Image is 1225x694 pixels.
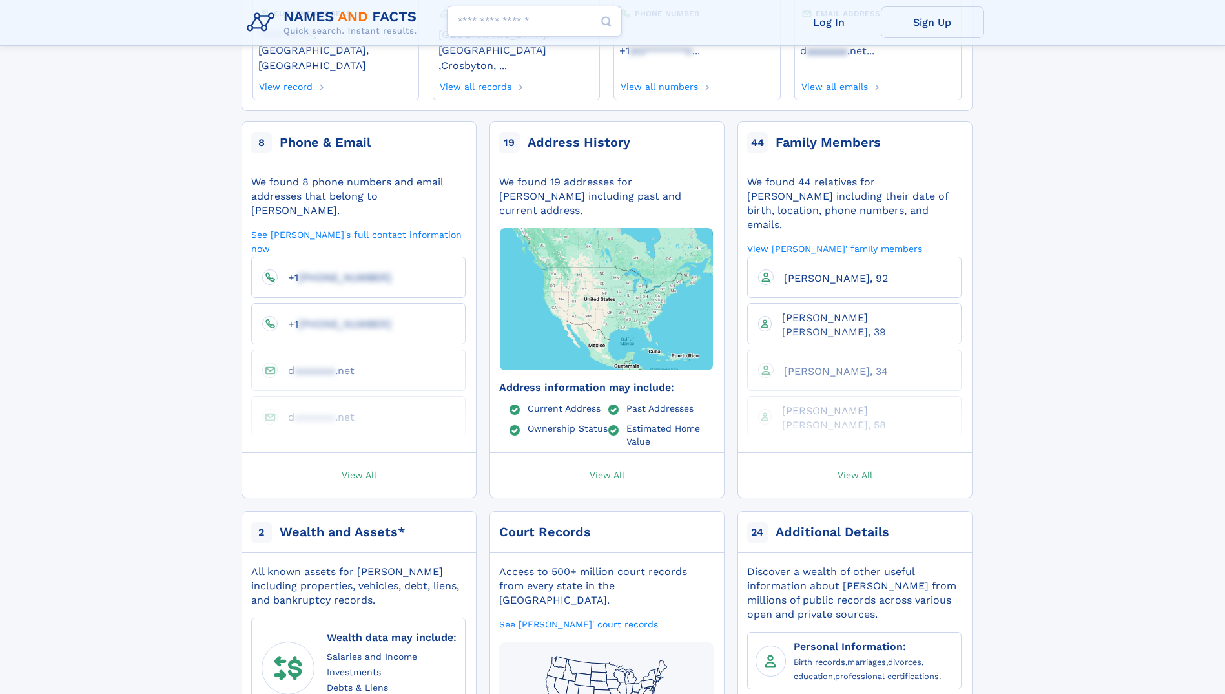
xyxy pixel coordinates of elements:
input: search input [447,6,622,37]
span: [PERSON_NAME] [PERSON_NAME], 39 [782,311,886,338]
div: Phone & Email [280,134,371,152]
img: Logo Names and Facts [242,5,427,40]
a: View All [484,453,730,498]
div: Court Records [499,523,591,542]
a: professional certifications. [835,669,941,682]
a: +1[PHONE_NUMBER] [278,271,391,283]
a: Birth records [794,655,845,668]
a: Log In [777,6,881,38]
div: Wealth data may include: [327,629,457,646]
span: aaaaaaa [294,411,335,423]
a: [PERSON_NAME] [PERSON_NAME], 39 [772,311,951,337]
div: Address information may include: [499,381,714,395]
span: 44 [747,132,768,153]
a: divorces [888,655,921,668]
div: Additional Details [776,523,889,542]
a: View All [732,453,978,498]
a: See [PERSON_NAME]'s full contact information now [251,228,466,255]
a: +1[PHONE_NUMBER] [278,317,391,330]
a: See [PERSON_NAME]' court records [499,618,658,630]
a: [PERSON_NAME], 92 [774,271,888,284]
span: aaaaaaa [294,364,335,377]
button: Search Button [591,6,622,37]
a: [PERSON_NAME], 34 [774,364,888,377]
span: View All [838,468,872,480]
a: View all emails [800,78,868,92]
span: [PERSON_NAME] [PERSON_NAME], 58 [782,405,886,431]
div: Wealth and Assets* [280,523,406,542]
span: View All [342,468,376,480]
a: marriages [847,655,886,668]
img: Map with markers on addresses Devin Jones [477,191,736,406]
div: , [438,20,593,78]
a: ... [619,45,774,57]
div: Family Members [776,134,881,152]
span: [PERSON_NAME], 34 [784,365,888,377]
div: Address History [528,134,630,152]
a: Investments [327,665,381,678]
span: 2 [251,522,272,543]
span: [PHONE_NUMBER] [298,318,391,330]
a: daaaaaaa.net [278,410,355,423]
a: Crosbyton, ... [441,58,507,72]
a: 79311-5349, [GEOGRAPHIC_DATA], [GEOGRAPHIC_DATA] [258,27,413,72]
a: View [PERSON_NAME]' family members [747,242,922,255]
div: , , , , [794,655,955,684]
a: View all numbers [619,78,698,92]
a: View All [236,453,482,498]
div: We found 44 relatives for [PERSON_NAME] including their date of birth, location, phone numbers, a... [747,175,962,232]
a: daaaaaaa.net [800,43,867,57]
span: [PHONE_NUMBER] [298,271,391,284]
a: Past Addresses [626,403,694,413]
div: We found 19 addresses for [PERSON_NAME] including past and current address. [499,175,714,218]
div: All known assets for [PERSON_NAME] including properties, vehicles, debt, liens, and bankruptcy re... [251,565,466,607]
a: daaaaaaa.net [278,364,355,376]
a: Debts & Liens [327,680,388,694]
a: Estimated Home Value [626,423,714,446]
span: 19 [499,132,520,153]
span: [PERSON_NAME], 92 [784,272,888,284]
div: Access to 500+ million court records from every state in the [GEOGRAPHIC_DATA]. [499,565,714,607]
a: Personal Information: [794,638,906,653]
div: We found 8 phone numbers and email addresses that belong to [PERSON_NAME]. [251,175,466,218]
img: wealth [267,647,309,689]
span: View All [590,468,624,480]
a: Sign Up [881,6,984,38]
a: education [794,669,833,682]
a: Salaries and Income [327,649,417,663]
span: 24 [747,522,768,543]
img: Personal Information [761,651,780,671]
a: View record [258,78,313,92]
a: Ownership Status [528,423,608,433]
span: aaaaaaa [807,45,847,57]
a: [GEOGRAPHIC_DATA], [GEOGRAPHIC_DATA] [438,27,593,56]
div: Discover a wealth of other useful information about [PERSON_NAME] from millions of public records... [747,565,962,622]
a: [PERSON_NAME] [PERSON_NAME], 58 [772,404,951,430]
a: Current Address [528,403,601,413]
a: View all records [438,78,511,92]
span: 8 [251,132,272,153]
